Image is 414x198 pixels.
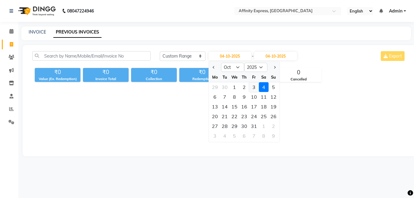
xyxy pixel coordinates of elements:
[210,102,220,111] div: 13
[220,131,230,141] div: Tuesday, November 4, 2025
[230,72,239,82] div: We
[210,111,220,121] div: Monday, October 20, 2025
[249,111,259,121] div: 24
[269,102,278,111] div: 19
[259,82,269,92] div: 4
[220,102,230,111] div: 14
[230,121,239,131] div: 29
[269,131,278,141] div: Sunday, November 9, 2025
[269,72,278,82] div: Su
[239,131,249,141] div: 6
[239,82,249,92] div: 2
[249,121,259,131] div: Friday, October 31, 2025
[211,62,216,72] button: Previous month
[269,82,278,92] div: 5
[259,92,269,102] div: Saturday, October 11, 2025
[210,121,220,131] div: 27
[269,121,278,131] div: 2
[16,2,57,19] img: logo
[220,131,230,141] div: 4
[259,82,269,92] div: Saturday, October 4, 2025
[269,111,278,121] div: Sunday, October 26, 2025
[249,82,259,92] div: 3
[259,92,269,102] div: 11
[239,111,249,121] div: 23
[230,131,239,141] div: 5
[221,63,244,72] select: Select month
[210,131,220,141] div: Monday, November 3, 2025
[249,92,259,102] div: Friday, October 10, 2025
[249,102,259,111] div: Friday, October 17, 2025
[210,82,220,92] div: 29
[259,111,269,121] div: 25
[276,68,321,77] div: 0
[230,111,239,121] div: Wednesday, October 22, 2025
[239,102,249,111] div: 16
[259,72,269,82] div: Sa
[269,102,278,111] div: Sunday, October 19, 2025
[239,102,249,111] div: Thursday, October 16, 2025
[259,102,269,111] div: 18
[210,82,220,92] div: Monday, September 29, 2025
[272,62,277,72] button: Next month
[269,82,278,92] div: Sunday, October 5, 2025
[220,72,230,82] div: Tu
[35,76,80,82] div: Value (Ex. Redemption)
[249,92,259,102] div: 10
[210,92,220,102] div: 6
[29,29,46,35] a: INVOICE
[269,131,278,141] div: 9
[230,111,239,121] div: 22
[276,77,321,82] div: Cancelled
[220,102,230,111] div: Tuesday, October 14, 2025
[179,68,225,76] div: ₹0
[239,121,249,131] div: Thursday, October 30, 2025
[230,92,239,102] div: 8
[210,111,220,121] div: 20
[244,63,267,72] select: Select year
[209,52,251,60] input: Start Date
[220,92,230,102] div: Tuesday, October 7, 2025
[239,72,249,82] div: Th
[210,92,220,102] div: Monday, October 6, 2025
[220,92,230,102] div: 7
[259,131,269,141] div: 8
[239,92,249,102] div: 9
[239,82,249,92] div: Thursday, October 2, 2025
[220,82,230,92] div: 30
[259,102,269,111] div: Saturday, October 18, 2025
[210,102,220,111] div: Monday, October 13, 2025
[239,111,249,121] div: Thursday, October 23, 2025
[230,121,239,131] div: Wednesday, October 29, 2025
[83,76,129,82] div: Invoice Total
[269,92,278,102] div: Sunday, October 12, 2025
[179,76,225,82] div: Redemption
[252,53,254,59] span: -
[249,131,259,141] div: 7
[230,82,239,92] div: Wednesday, October 1, 2025
[249,121,259,131] div: 31
[67,2,94,19] b: 08047224946
[131,76,177,82] div: Collection
[230,102,239,111] div: Wednesday, October 15, 2025
[210,72,220,82] div: Mo
[254,52,297,60] input: End Date
[210,131,220,141] div: 3
[220,121,230,131] div: 28
[32,89,406,150] span: Empty list
[220,111,230,121] div: 21
[32,51,151,61] input: Search by Name/Mobile/Email/Invoice No
[230,131,239,141] div: Wednesday, November 5, 2025
[131,68,177,76] div: ₹0
[35,68,80,76] div: ₹0
[83,68,129,76] div: ₹0
[230,92,239,102] div: Wednesday, October 8, 2025
[269,111,278,121] div: 26
[220,111,230,121] div: Tuesday, October 21, 2025
[53,27,102,38] a: PREVIOUS INVOICES
[249,111,259,121] div: Friday, October 24, 2025
[269,92,278,102] div: 12
[249,72,259,82] div: Fr
[230,102,239,111] div: 15
[259,121,269,131] div: 1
